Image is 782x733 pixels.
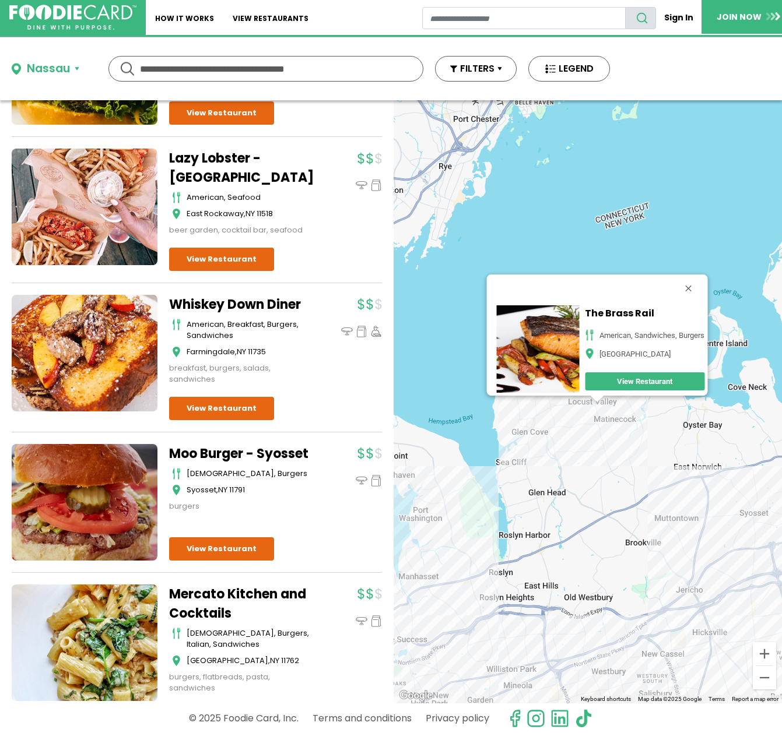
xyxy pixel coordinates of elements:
input: restaurant search [422,7,626,29]
a: Moo Burger - Syosset [169,444,315,463]
div: burgers, flatbreads, pasta, sandwiches [169,671,315,694]
div: Nassau [27,61,70,77]
span: 11762 [281,655,299,666]
button: search [625,7,656,29]
img: cutlery_icon.svg [172,192,181,203]
img: Google [397,688,435,703]
a: View Restaurant [169,101,274,125]
img: cutlery_icon.svg [172,628,181,639]
h5: The Brass Rail [585,307,704,318]
div: , [187,208,315,220]
div: , [187,484,315,496]
img: cutlery_icon.svg [172,319,181,330]
div: [GEOGRAPHIC_DATA] [599,349,671,358]
a: Report a map error [732,696,779,702]
img: map_icon.svg [172,346,181,358]
div: American, Sandwiches, Burgers [599,330,704,339]
span: NY [270,655,279,666]
button: LEGEND [528,56,610,82]
a: Sign In [656,7,702,29]
span: NY [237,346,246,357]
span: Syosset [187,484,216,495]
div: [DEMOGRAPHIC_DATA], burgers, italian, sandwiches [187,628,315,650]
img: linkedin.svg [550,709,569,728]
div: The Brass Rail [394,100,782,703]
span: 11791 [229,484,245,495]
div: breakfast, burgers, salads, sandwiches [169,362,315,385]
img: map_icon.svg [172,484,181,496]
a: View Restaurant [169,537,274,561]
a: View Restaurant [585,372,704,390]
img: pickup_icon.svg [370,179,382,191]
button: Close [674,274,702,302]
a: Terms [709,696,725,702]
span: East Rockaway [187,208,244,219]
span: NY [218,484,227,495]
img: dinein_icon.svg [356,475,367,487]
img: cutlery_icon.svg [172,468,181,480]
button: Zoom in [753,642,776,665]
div: , [187,655,315,667]
div: [DEMOGRAPHIC_DATA], burgers [187,468,315,480]
button: Nassau [12,61,79,77]
a: View Restaurant [169,248,274,271]
span: 11735 [248,346,266,357]
div: american, seafood [187,192,315,203]
img: pickup_icon.svg [356,326,367,337]
img: map_icon.svg [172,208,181,220]
p: © 2025 Foodie Card, Inc. [189,708,299,728]
img: pickup_icon.svg [370,615,382,627]
img: cutlery_icon.png [585,329,594,341]
img: dinein_icon.svg [341,326,353,337]
button: FILTERS [435,56,517,82]
span: 11518 [257,208,273,219]
img: dinein_icon.svg [356,179,367,191]
img: FoodieCard; Eat, Drink, Save, Donate [9,5,136,30]
div: burgers [169,501,315,512]
span: NY [246,208,255,219]
img: map_icon.png [585,348,594,360]
svg: check us out on facebook [506,709,524,728]
a: Lazy Lobster - [GEOGRAPHIC_DATA] [169,149,315,187]
img: delivery_icon.svg [370,326,382,337]
button: Keyboard shortcuts [581,695,631,703]
a: Privacy policy [426,708,489,728]
span: [GEOGRAPHIC_DATA] [187,655,268,666]
button: Zoom out [753,666,776,689]
a: Mercato Kitchen and Cocktails [169,584,315,623]
a: View Restaurant [169,397,274,420]
span: Farmingdale [187,346,235,357]
a: Open this area in Google Maps (opens a new window) [397,688,435,703]
span: Map data ©2025 Google [638,696,702,702]
a: Terms and conditions [313,708,412,728]
div: american, breakfast, burgers, sandwiches [187,319,315,341]
div: , [187,346,315,358]
a: Whiskey Down Diner [169,295,315,314]
img: dinein_icon.svg [356,615,367,627]
div: beer garden, cocktail bar, seafood [169,224,315,236]
img: pickup_icon.svg [370,475,382,487]
img: map_icon.svg [172,655,181,667]
img: A1C2C9B5-1870-8720-D02C-CC4BB9819922.jpg [497,305,580,393]
img: tiktok.svg [574,709,593,728]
